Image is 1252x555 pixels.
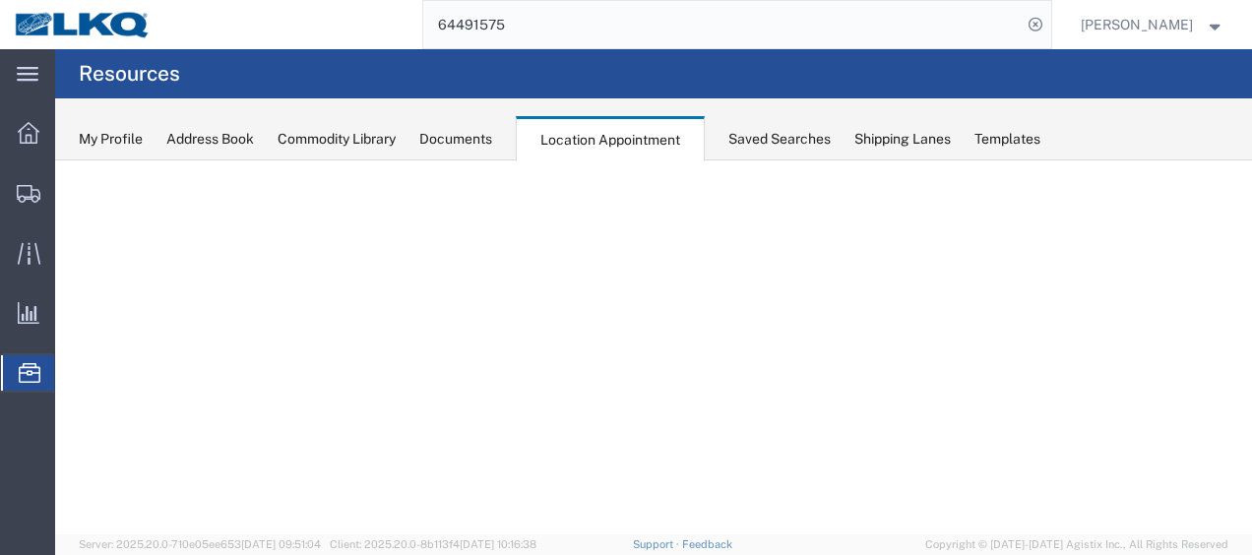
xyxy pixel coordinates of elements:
div: Address Book [166,129,254,150]
span: Server: 2025.20.0-710e05ee653 [79,538,321,550]
h4: Resources [79,49,180,98]
img: logo [14,10,152,39]
div: Shipping Lanes [854,129,951,150]
div: Documents [419,129,492,150]
div: Templates [974,129,1040,150]
span: [DATE] 10:16:38 [460,538,536,550]
span: Client: 2025.20.0-8b113f4 [330,538,536,550]
div: Commodity Library [278,129,396,150]
a: Feedback [682,538,732,550]
div: Saved Searches [728,129,831,150]
iframe: FS Legacy Container [55,160,1252,534]
input: Search for shipment number, reference number [423,1,1022,48]
span: Copyright © [DATE]-[DATE] Agistix Inc., All Rights Reserved [925,536,1228,553]
button: [PERSON_NAME] [1080,13,1225,36]
div: My Profile [79,129,143,150]
a: Support [633,538,682,550]
div: Location Appointment [516,116,705,161]
span: [DATE] 09:51:04 [241,538,321,550]
span: Robert Benette [1081,14,1193,35]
